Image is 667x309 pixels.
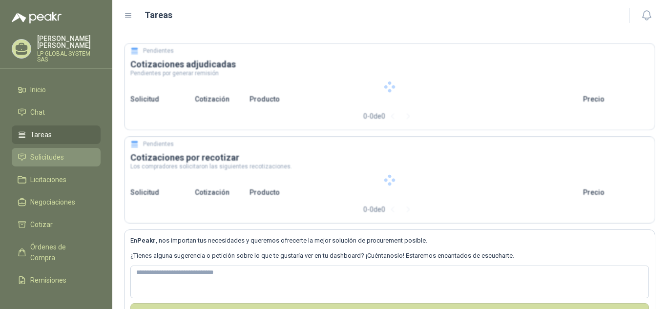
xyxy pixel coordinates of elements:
p: ¿Tienes alguna sugerencia o petición sobre lo que te gustaría ver en tu dashboard? ¡Cuéntanoslo! ... [130,251,649,261]
a: Negociaciones [12,193,101,211]
b: Peakr [137,237,156,244]
a: Solicitudes [12,148,101,166]
h1: Tareas [145,8,172,22]
span: Tareas [30,129,52,140]
span: Cotizar [30,219,53,230]
a: Cotizar [12,215,101,234]
span: Solicitudes [30,152,64,163]
p: LP GLOBAL SYSTEM SAS [37,51,101,62]
span: Inicio [30,84,46,95]
a: Tareas [12,125,101,144]
span: Chat [30,107,45,118]
a: Licitaciones [12,170,101,189]
p: En , nos importan tus necesidades y queremos ofrecerte la mejor solución de procurement posible. [130,236,649,246]
a: Chat [12,103,101,122]
p: [PERSON_NAME] [PERSON_NAME] [37,35,101,49]
a: Inicio [12,81,101,99]
span: Licitaciones [30,174,66,185]
a: Órdenes de Compra [12,238,101,267]
img: Logo peakr [12,12,62,23]
a: Remisiones [12,271,101,289]
span: Negociaciones [30,197,75,207]
span: Órdenes de Compra [30,242,91,263]
span: Remisiones [30,275,66,286]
